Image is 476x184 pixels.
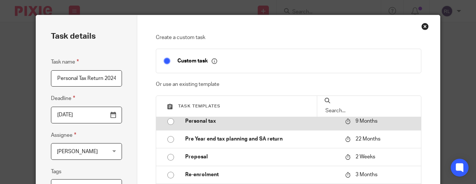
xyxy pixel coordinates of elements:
p: Personal tax [185,117,338,125]
p: Proposal [185,153,338,161]
input: Pick a date [51,107,122,123]
span: Task templates [178,104,221,108]
label: Deadline [51,94,75,103]
p: Pre Year end tax planning and SA return [185,135,338,143]
p: Or use an existing template [156,81,422,88]
span: 3 Months [356,172,377,177]
span: 9 Months [356,119,377,124]
span: 22 Months [356,136,380,142]
label: Tags [51,168,61,175]
label: Assignee [51,131,76,139]
label: Task name [51,58,79,66]
div: Close this dialog window [421,23,429,30]
p: Create a custom task [156,34,422,41]
input: Task name [51,70,122,87]
p: Custom task [177,58,217,64]
input: Search... [325,107,414,115]
span: 2 Weeks [356,154,375,159]
span: [PERSON_NAME] [57,149,98,154]
h2: Task details [51,30,96,43]
p: Re-enrolment [185,171,338,178]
